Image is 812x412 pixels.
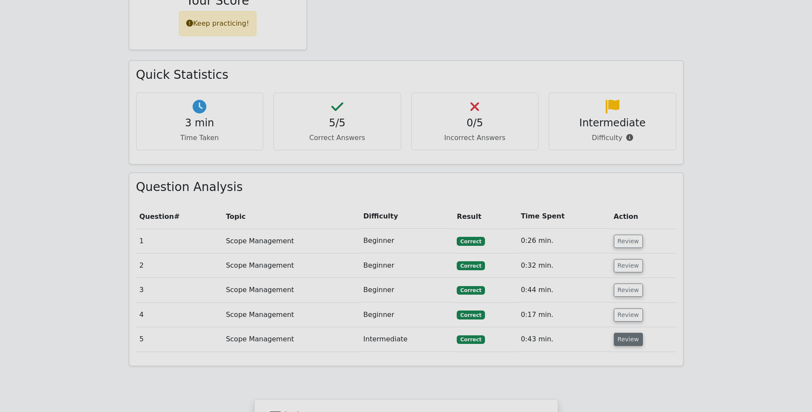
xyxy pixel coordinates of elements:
td: 3 [136,278,223,302]
div: Keep practicing! [179,11,256,36]
button: Review [614,235,643,248]
th: Difficulty [360,204,454,229]
td: Intermediate [360,327,454,352]
p: Time Taken [143,133,256,143]
td: Beginner [360,278,454,302]
td: 0:17 min. [518,303,610,327]
td: 0:44 min. [518,278,610,302]
td: Scope Management [223,327,360,352]
button: Review [614,308,643,322]
td: 1 [136,229,223,253]
td: 2 [136,254,223,278]
span: Question [140,212,174,221]
th: Action [610,204,676,229]
span: Correct [457,286,485,295]
td: Beginner [360,229,454,253]
p: Correct Answers [281,133,394,143]
p: Difficulty [556,133,669,143]
span: Correct [457,310,485,319]
span: Correct [457,261,485,270]
h3: Quick Statistics [136,68,676,82]
td: 0:26 min. [518,229,610,253]
span: Correct [457,237,485,245]
h4: Intermediate [556,117,669,129]
button: Review [614,333,643,346]
td: Scope Management [223,254,360,278]
td: Scope Management [223,229,360,253]
h4: 5/5 [281,117,394,129]
td: 0:43 min. [518,327,610,352]
th: Topic [223,204,360,229]
td: Scope Management [223,303,360,327]
button: Review [614,284,643,297]
th: Result [453,204,517,229]
td: 0:32 min. [518,254,610,278]
td: Beginner [360,254,454,278]
td: Beginner [360,303,454,327]
h3: Question Analysis [136,180,676,194]
th: # [136,204,223,229]
p: Incorrect Answers [419,133,532,143]
button: Review [614,259,643,272]
span: Correct [457,335,485,344]
td: Scope Management [223,278,360,302]
td: 4 [136,303,223,327]
td: 5 [136,327,223,352]
th: Time Spent [518,204,610,229]
h4: 3 min [143,117,256,129]
h4: 0/5 [419,117,532,129]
